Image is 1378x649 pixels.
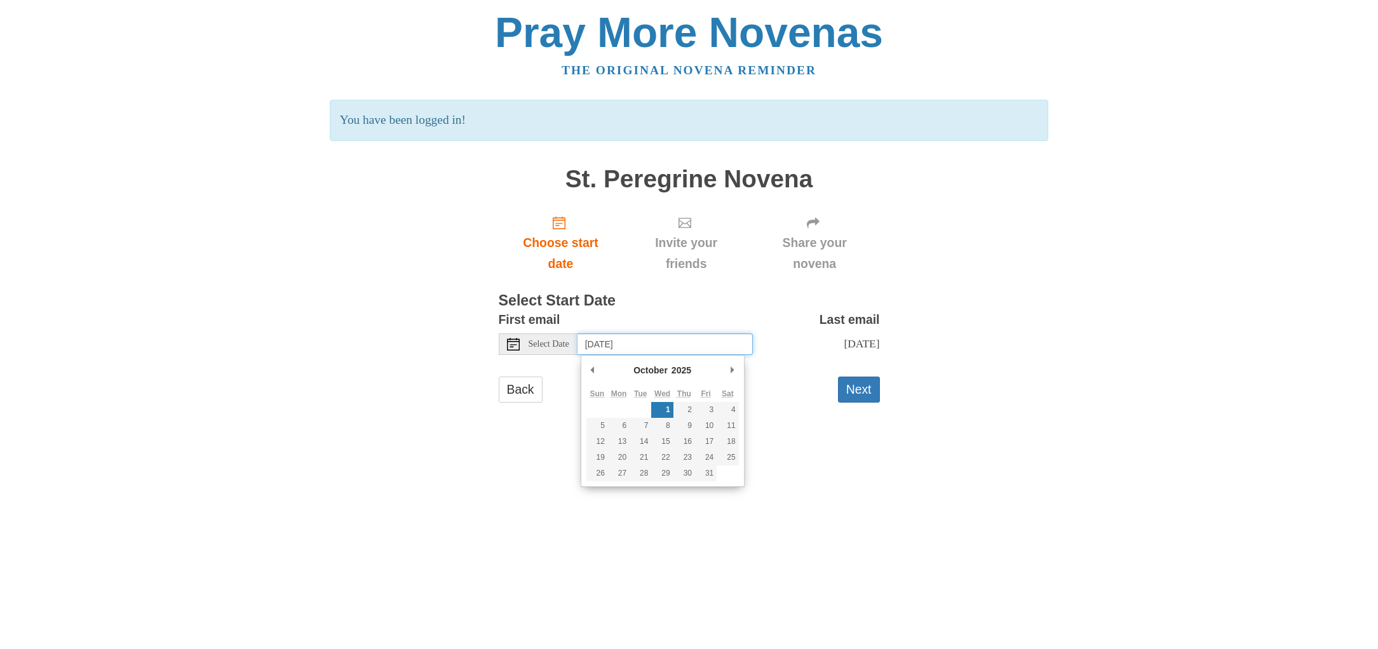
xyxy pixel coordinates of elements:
button: 17 [695,434,717,450]
a: Pray More Novenas [495,9,883,56]
button: 15 [651,434,673,450]
label: First email [499,309,560,330]
div: Click "Next" to confirm your start date first. [623,205,749,281]
button: Next Month [726,361,739,380]
abbr: Sunday [590,389,604,398]
button: 19 [586,450,608,465]
button: 25 [717,450,738,465]
span: Invite your friends [635,232,736,274]
button: 6 [608,418,630,434]
span: Choose start date [511,232,611,274]
button: 28 [630,465,651,481]
button: 2 [673,402,695,418]
button: 12 [586,434,608,450]
button: 26 [586,465,608,481]
label: Last email [820,309,880,330]
p: You have been logged in! [330,100,1048,141]
button: 27 [608,465,630,481]
button: 22 [651,450,673,465]
abbr: Thursday [677,389,691,398]
button: Next [838,377,880,403]
a: The original novena reminder [562,64,816,77]
a: Back [499,377,543,403]
abbr: Monday [611,389,627,398]
button: 10 [695,418,717,434]
button: 18 [717,434,738,450]
span: Select Date [529,340,569,349]
button: 13 [608,434,630,450]
a: Choose start date [499,205,623,281]
h3: Select Start Date [499,293,880,309]
abbr: Tuesday [634,389,647,398]
input: Use the arrow keys to pick a date [578,333,753,355]
div: 2025 [670,361,693,380]
button: 1 [651,402,673,418]
button: 29 [651,465,673,481]
button: 5 [586,418,608,434]
button: 24 [695,450,717,465]
button: 7 [630,418,651,434]
button: Previous Month [586,361,599,380]
button: 23 [673,450,695,465]
h1: St. Peregrine Novena [499,166,880,193]
button: 20 [608,450,630,465]
button: 31 [695,465,717,481]
abbr: Wednesday [654,389,670,398]
span: [DATE] [844,337,879,350]
span: Share your novena [762,232,867,274]
button: 14 [630,434,651,450]
button: 3 [695,402,717,418]
button: 8 [651,418,673,434]
button: 21 [630,450,651,465]
button: 4 [717,402,738,418]
button: 9 [673,418,695,434]
div: October [632,361,670,380]
abbr: Saturday [722,389,734,398]
abbr: Friday [701,389,710,398]
button: 16 [673,434,695,450]
div: Click "Next" to confirm your start date first. [750,205,880,281]
button: 11 [717,418,738,434]
button: 30 [673,465,695,481]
